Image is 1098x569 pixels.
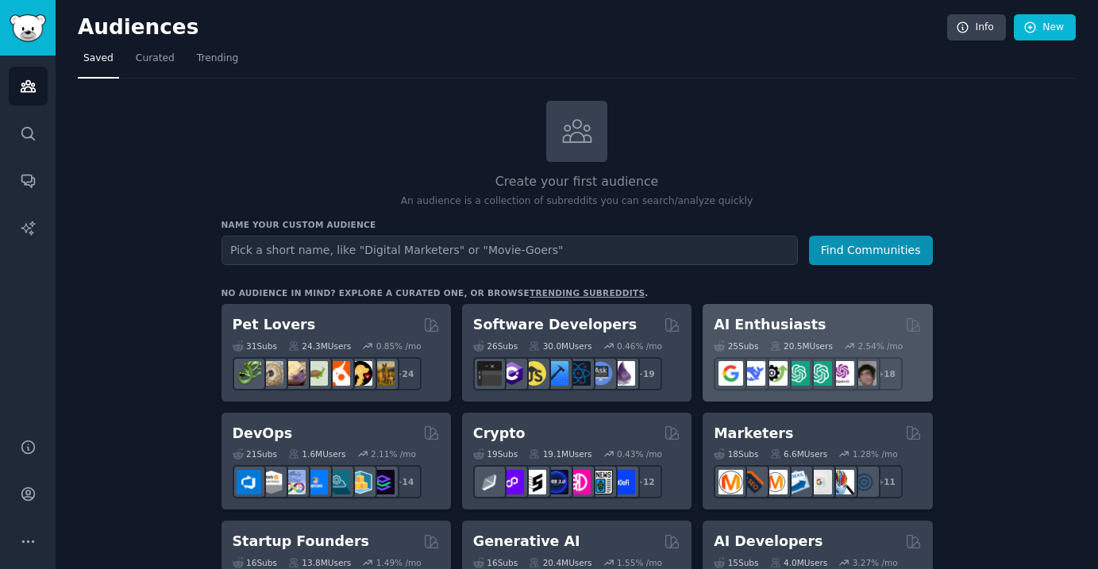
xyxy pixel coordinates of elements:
a: Saved [78,46,119,79]
div: 31 Sub s [233,340,277,352]
img: turtle [303,361,328,386]
img: content_marketing [719,470,743,494]
img: Docker_DevOps [281,470,306,494]
img: learnjavascript [522,361,546,386]
img: azuredevops [237,470,261,494]
div: 0.85 % /mo [376,340,422,352]
img: 0xPolygon [499,470,524,494]
img: defi_ [611,470,635,494]
button: Find Communities [809,236,933,265]
div: + 14 [388,465,422,498]
div: 19.1M Users [529,448,591,459]
h2: Generative AI [473,532,580,552]
div: + 19 [629,357,662,390]
img: DevOpsLinks [303,470,328,494]
input: Pick a short name, like "Digital Marketers" or "Movie-Goers" [222,236,798,265]
p: An audience is a collection of subreddits you can search/analyze quickly [222,194,933,209]
div: 15 Sub s [714,557,758,568]
img: MarketingResearch [830,470,854,494]
img: cockatiel [326,361,350,386]
div: 16 Sub s [473,557,518,568]
div: 2.11 % /mo [371,448,416,459]
div: 6.6M Users [770,448,828,459]
div: 3.27 % /mo [853,557,898,568]
img: PetAdvice [348,361,372,386]
div: 2.54 % /mo [857,340,903,352]
img: GoogleGeminiAI [719,361,743,386]
h2: Marketers [714,424,793,444]
h2: Software Developers [473,315,637,335]
a: Curated [130,46,180,79]
img: software [477,361,502,386]
h2: Crypto [473,424,526,444]
img: OnlineMarketing [852,470,876,494]
img: ethfinance [477,470,502,494]
img: Emailmarketing [785,470,810,494]
div: 1.49 % /mo [376,557,422,568]
img: ethstaker [522,470,546,494]
img: chatgpt_promptDesign [785,361,810,386]
div: + 24 [388,357,422,390]
img: AItoolsCatalog [763,361,788,386]
a: Trending [191,46,244,79]
img: AskMarketing [763,470,788,494]
div: No audience in mind? Explore a curated one, or browse . [222,287,649,298]
div: 26 Sub s [473,340,518,352]
div: 0.43 % /mo [617,448,662,459]
div: 4.0M Users [770,557,828,568]
div: 19 Sub s [473,448,518,459]
a: trending subreddits [530,288,645,298]
div: 13.8M Users [288,557,351,568]
a: Info [947,14,1006,41]
img: ballpython [259,361,283,386]
div: 0.46 % /mo [617,340,662,352]
div: + 12 [629,465,662,498]
span: Saved [83,52,114,66]
img: GummySearch logo [10,14,46,42]
div: 20.4M Users [529,557,591,568]
div: 1.28 % /mo [853,448,898,459]
h2: Startup Founders [233,532,369,552]
div: + 18 [869,357,903,390]
span: Curated [136,52,175,66]
h2: Pet Lovers [233,315,316,335]
div: 1.55 % /mo [617,557,662,568]
h2: AI Enthusiasts [714,315,826,335]
h2: Audiences [78,15,947,40]
img: web3 [544,470,568,494]
img: OpenAIDev [830,361,854,386]
img: googleads [807,470,832,494]
img: DeepSeek [741,361,765,386]
img: elixir [611,361,635,386]
img: ArtificalIntelligence [852,361,876,386]
h2: DevOps [233,424,293,444]
div: + 11 [869,465,903,498]
div: 20.5M Users [770,340,833,352]
span: Trending [197,52,238,66]
img: platformengineering [326,470,350,494]
div: 25 Sub s [714,340,758,352]
img: csharp [499,361,524,386]
h2: Create your first audience [222,172,933,192]
img: PlatformEngineers [370,470,395,494]
img: AskComputerScience [588,361,613,386]
img: leopardgeckos [281,361,306,386]
img: reactnative [566,361,591,386]
h2: AI Developers [714,532,823,552]
img: aws_cdk [348,470,372,494]
a: New [1014,14,1076,41]
div: 21 Sub s [233,448,277,459]
img: CryptoNews [588,470,613,494]
img: defiblockchain [566,470,591,494]
div: 1.6M Users [288,448,346,459]
div: 16 Sub s [233,557,277,568]
img: AWS_Certified_Experts [259,470,283,494]
div: 24.3M Users [288,340,351,352]
img: iOSProgramming [544,361,568,386]
img: herpetology [237,361,261,386]
img: dogbreed [370,361,395,386]
div: 30.0M Users [529,340,591,352]
img: bigseo [741,470,765,494]
div: 18 Sub s [714,448,758,459]
h3: Name your custom audience [222,219,933,230]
